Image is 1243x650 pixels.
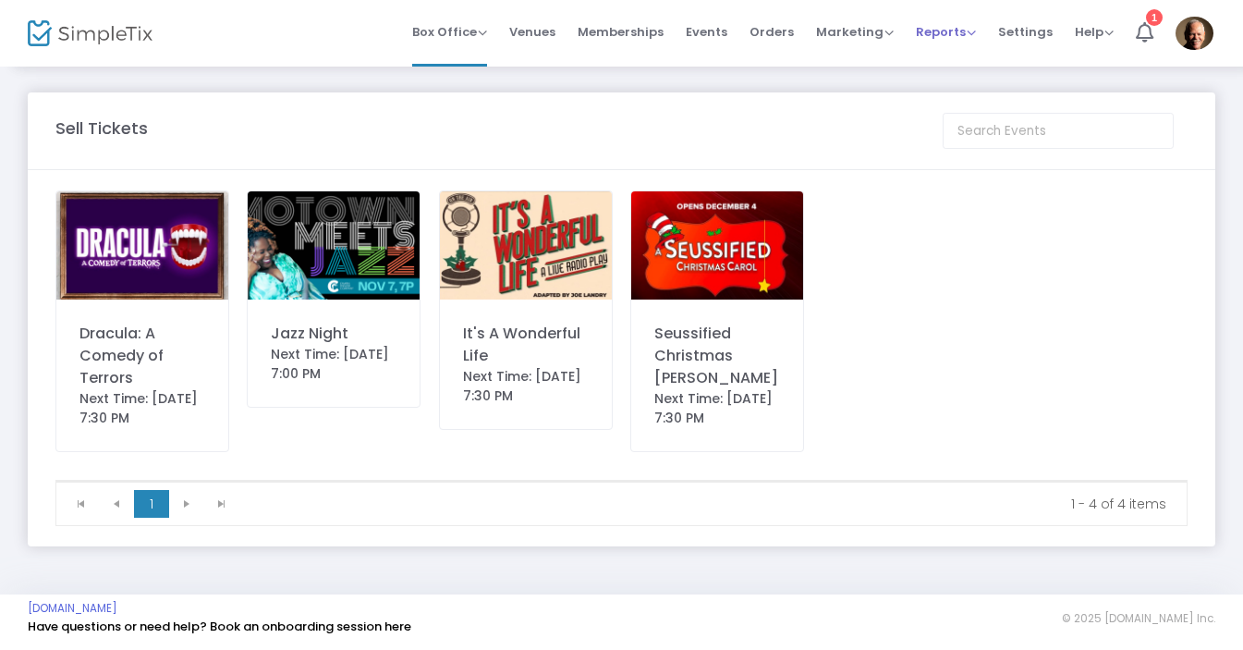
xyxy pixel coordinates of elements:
span: Reports [916,23,976,41]
span: Page 1 [134,490,169,518]
img: IMG0031.jpeg [631,191,803,300]
div: Next Time: [DATE] 7:30 PM [79,389,205,428]
div: Next Time: [DATE] 7:00 PM [271,345,396,384]
span: Events [686,8,727,55]
span: Help [1075,23,1114,41]
span: Marketing [816,23,894,41]
span: Orders [749,8,794,55]
span: Venues [509,8,555,55]
span: Settings [998,8,1053,55]
img: 638914806454820107IMG0205.jpeg [440,191,612,300]
kendo-pager-info: 1 - 4 of 4 items [252,495,1166,513]
a: [DOMAIN_NAME] [28,601,117,616]
img: 638927006381197525IMG0803.png [248,191,420,300]
span: Memberships [578,8,664,55]
span: Box Office [412,23,487,41]
img: IMG8342.jpeg [56,191,228,300]
div: Next Time: [DATE] 7:30 PM [654,389,780,428]
div: Data table [56,481,1187,482]
div: Dracula: A Comedy of Terrors [79,323,205,389]
div: 1 [1146,9,1163,26]
span: © 2025 [DOMAIN_NAME] Inc. [1062,611,1215,626]
div: Next Time: [DATE] 7:30 PM [463,367,589,406]
m-panel-title: Sell Tickets [55,116,148,141]
a: Have questions or need help? Book an onboarding session here [28,618,411,635]
div: Jazz Night [271,323,396,345]
input: Search Events [943,113,1174,149]
div: It's A Wonderful Life [463,323,589,367]
div: Seussified Christmas [PERSON_NAME] [654,323,780,389]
